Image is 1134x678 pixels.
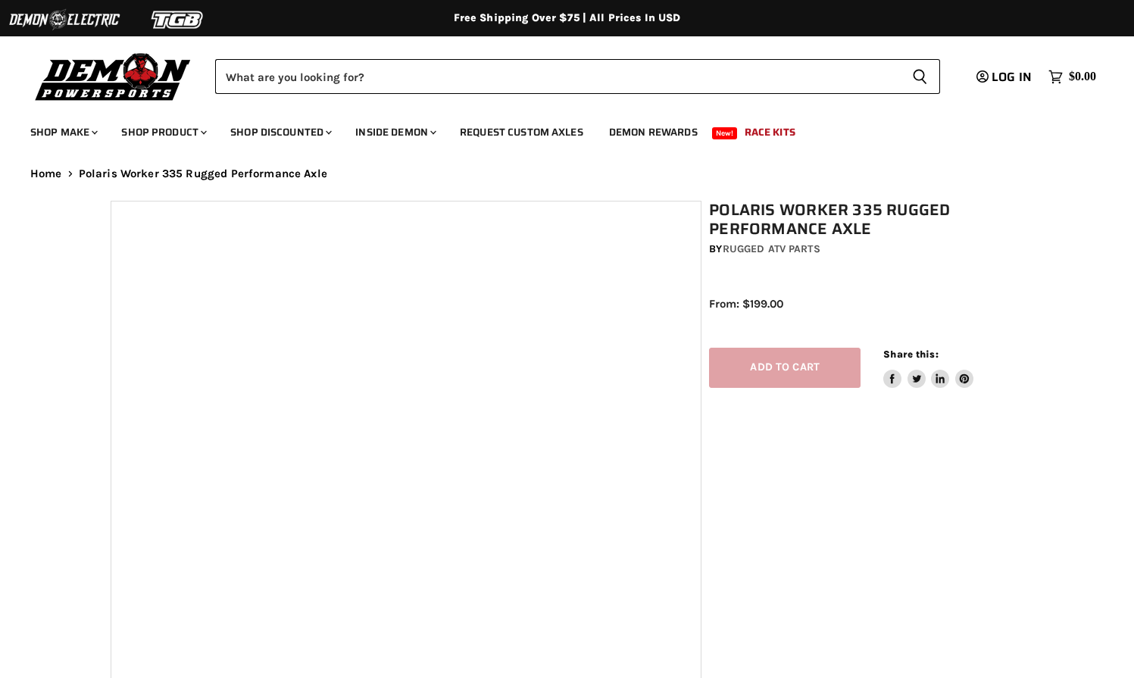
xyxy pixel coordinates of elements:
[30,167,62,180] a: Home
[709,201,1031,239] h1: Polaris Worker 335 Rugged Performance Axle
[8,5,121,34] img: Demon Electric Logo 2
[19,111,1092,148] ul: Main menu
[215,59,900,94] input: Search
[992,67,1032,86] span: Log in
[733,117,807,148] a: Race Kits
[598,117,709,148] a: Demon Rewards
[1069,70,1096,84] span: $0.00
[970,70,1041,84] a: Log in
[1041,66,1104,88] a: $0.00
[712,127,738,139] span: New!
[883,348,938,360] span: Share this:
[344,117,445,148] a: Inside Demon
[709,241,1031,258] div: by
[219,117,341,148] a: Shop Discounted
[883,348,973,388] aside: Share this:
[448,117,595,148] a: Request Custom Axles
[121,5,235,34] img: TGB Logo 2
[215,59,940,94] form: Product
[110,117,216,148] a: Shop Product
[709,297,783,311] span: From: $199.00
[19,117,107,148] a: Shop Make
[900,59,940,94] button: Search
[723,242,820,255] a: Rugged ATV Parts
[79,167,327,180] span: Polaris Worker 335 Rugged Performance Axle
[30,49,196,103] img: Demon Powersports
